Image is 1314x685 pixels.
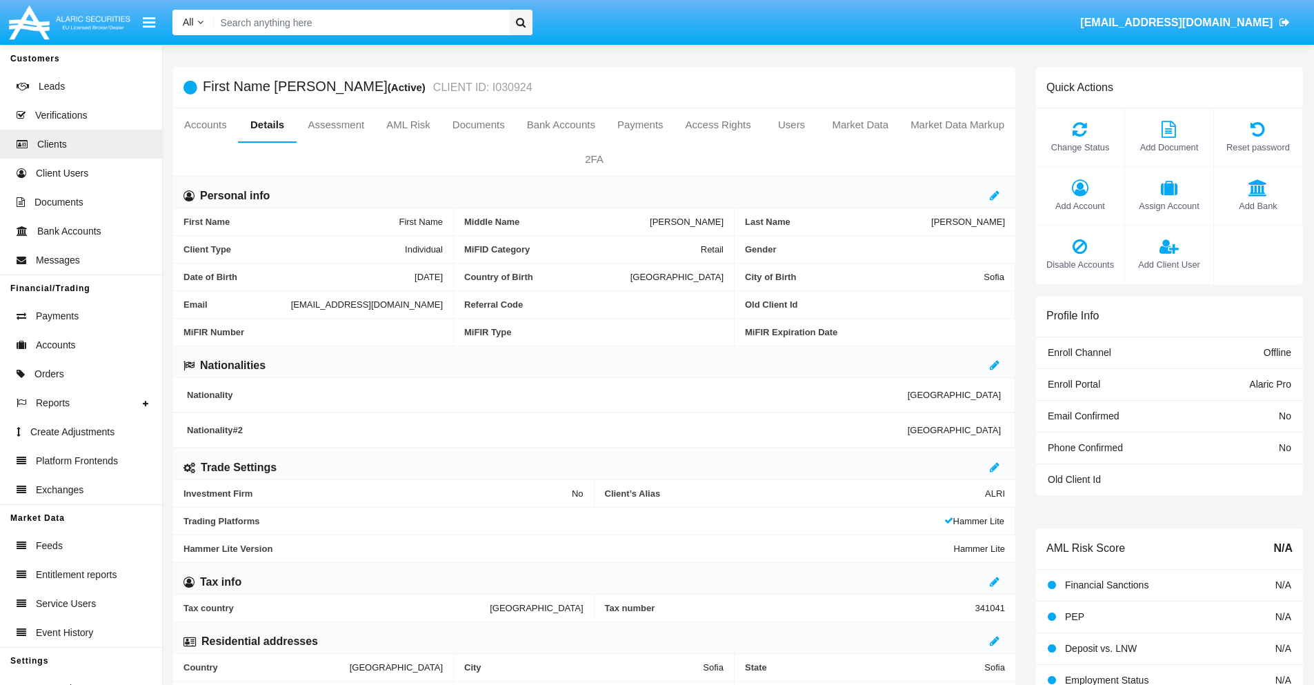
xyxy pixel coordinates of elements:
a: Documents [441,108,516,141]
span: N/A [1275,611,1291,622]
span: [PERSON_NAME] [931,217,1005,227]
a: Users [762,108,822,141]
h6: Nationalities [200,358,266,373]
span: Documents [34,195,83,210]
h6: Quick Actions [1046,81,1113,94]
span: Service Users [36,597,96,611]
span: Middle Name [464,217,650,227]
span: Sofia [984,662,1005,673]
span: Offline [1264,347,1291,358]
span: Last Name [745,217,931,227]
span: Gender [745,244,1005,255]
h6: Personal info [200,188,270,203]
span: [DATE] [415,272,443,282]
span: No [1279,442,1291,453]
span: Event History [36,626,93,640]
span: [GEOGRAPHIC_DATA] [630,272,724,282]
span: [GEOGRAPHIC_DATA] [908,425,1001,435]
span: No [1279,410,1291,421]
span: City of Birth [745,272,984,282]
span: Client Type [183,244,405,255]
span: 341041 [975,603,1005,613]
span: Exchanges [36,483,83,497]
h6: Residential addresses [201,634,318,649]
span: Add Document [1132,141,1206,154]
span: Sofia [703,662,724,673]
span: Email [183,299,291,310]
span: MiFIR Expiration Date [745,327,1005,337]
small: CLIENT ID: I030924 [430,82,532,93]
div: (Active) [388,79,430,95]
span: First Name [399,217,443,227]
span: Country of Birth [464,272,630,282]
a: All [172,15,214,30]
span: Change Status [1043,141,1117,154]
span: No [572,488,584,499]
a: Assessment [297,108,375,141]
span: Disable Accounts [1043,258,1117,271]
a: AML Risk [375,108,441,141]
span: Referral Code [464,299,724,310]
span: State [745,662,984,673]
span: Nationality #2 [187,425,908,435]
span: Add Client User [1132,258,1206,271]
span: Old Client Id [1048,474,1101,485]
span: Orders [34,367,64,381]
span: Email Confirmed [1048,410,1119,421]
span: All [183,17,194,28]
span: City [464,662,703,673]
span: Verifications [35,108,87,123]
h6: Profile Info [1046,309,1099,322]
span: Leads [39,79,65,94]
span: Hammer Lite Version [183,544,954,554]
span: Enroll Channel [1048,347,1111,358]
span: Trading Platforms [183,516,944,526]
h6: Trade Settings [201,460,277,475]
span: Tax number [605,603,975,613]
span: MiFIR Number [183,327,443,337]
span: Accounts [36,338,76,353]
span: ALRI [985,488,1005,499]
span: N/A [1273,540,1293,557]
span: Alaric Pro [1249,379,1291,390]
span: Phone Confirmed [1048,442,1123,453]
span: Messages [36,253,80,268]
a: Market Data [821,108,899,141]
span: [GEOGRAPHIC_DATA] [350,662,443,673]
span: [EMAIL_ADDRESS][DOMAIN_NAME] [1080,17,1273,28]
span: Date of Birth [183,272,415,282]
span: Enroll Portal [1048,379,1100,390]
span: Retail [701,244,724,255]
span: [GEOGRAPHIC_DATA] [490,603,583,613]
span: Client Users [36,166,88,181]
span: Sofia [984,272,1004,282]
h6: Tax info [200,575,241,590]
h5: First Name [PERSON_NAME] [203,79,532,95]
span: Investment Firm [183,488,572,499]
span: Country [183,662,350,673]
span: MiFIR Type [464,327,724,337]
a: [EMAIL_ADDRESS][DOMAIN_NAME] [1074,3,1297,42]
span: [GEOGRAPHIC_DATA] [908,390,1001,400]
span: N/A [1275,579,1291,590]
span: Feeds [36,539,63,553]
span: Nationality [187,390,908,400]
a: Payments [606,108,675,141]
a: Market Data Markup [899,108,1015,141]
span: Tax country [183,603,490,613]
span: Financial Sanctions [1065,579,1148,590]
span: Create Adjustments [30,425,115,439]
span: [EMAIL_ADDRESS][DOMAIN_NAME] [291,299,443,310]
span: [PERSON_NAME] [650,217,724,227]
span: Bank Accounts [37,224,101,239]
span: Platform Frontends [36,454,118,468]
span: Add Account [1043,199,1117,212]
span: Add Bank [1221,199,1295,212]
a: Accounts [173,108,238,141]
a: 2FA [173,143,1015,176]
img: Logo image [7,2,132,43]
span: Entitlement reports [36,568,117,582]
span: Reset password [1221,141,1295,154]
span: Hammer Lite [954,544,1005,554]
span: Hammer Lite [944,516,1004,526]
